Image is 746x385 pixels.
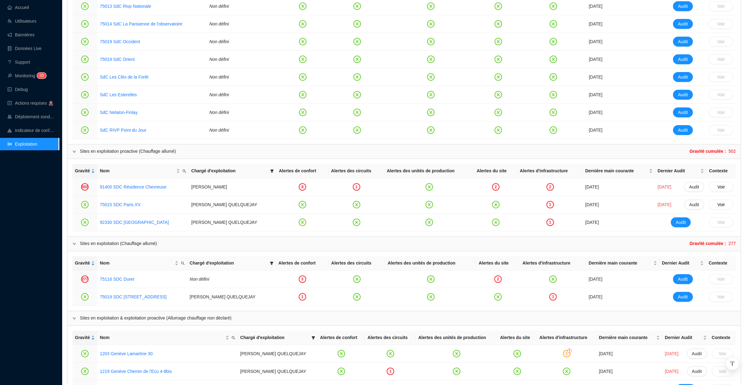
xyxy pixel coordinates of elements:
[191,202,257,207] span: [PERSON_NAME] QUELQUEJAY
[596,345,662,363] td: [DATE]
[100,56,135,63] a: 75019 SdC Orient
[100,294,167,299] a: 75019 SDC [STREET_ADDRESS]
[495,109,502,116] span: close-circle
[299,126,306,134] span: close-circle
[427,293,435,301] span: close-circle
[678,109,688,116] span: Audit
[100,184,166,190] a: 91400 SDC Résidence Chevreuse
[210,39,229,44] span: Non défini
[673,37,693,47] button: Audit
[717,92,725,98] span: Voir
[39,73,42,78] span: 3
[586,51,660,68] td: [DATE]
[338,350,345,357] span: close-circle
[210,92,229,97] span: Non défini
[520,256,586,270] th: Alertes d'infrastructure
[15,101,53,106] span: Actions requises 🚨
[563,350,570,357] div: 1
[546,183,554,191] div: 2
[712,349,733,359] button: Voir
[712,366,733,376] button: Voir
[426,219,433,226] span: close-circle
[719,368,726,375] span: Voir
[299,183,306,191] div: 8
[311,336,315,340] span: filter
[427,38,435,45] span: close-circle
[678,294,688,300] span: Audit
[240,351,306,356] span: [PERSON_NAME] QUELQUEJAY
[709,72,733,82] button: Voir
[673,19,693,29] button: Audit
[353,201,360,208] span: close-circle
[673,90,693,100] button: Audit
[550,56,557,63] span: close-circle
[684,200,704,210] button: Audit
[180,259,186,268] span: search
[550,2,557,10] span: close-circle
[709,107,733,117] button: Voir
[299,109,306,116] span: close-circle
[100,277,134,282] a: 75116 SDC Duret
[717,38,725,45] span: Voir
[717,21,725,27] span: Voir
[353,91,361,98] span: close-circle
[299,293,306,301] div: 1
[387,350,394,357] span: close-circle
[7,73,44,78] a: monitorMonitoring33
[72,150,76,153] span: expanded
[709,217,733,227] button: Voir
[67,311,741,325] div: Sites en exploitation & exploitation proactive (Allumage chauffage non déclaré)
[665,334,702,341] span: Dernier Audit
[100,21,182,26] a: 75014 SdC La Parisienne de l'observatoire
[549,275,557,283] span: close-circle
[75,334,90,341] span: Gravité
[72,316,76,320] span: expanded
[495,91,502,98] span: close-circle
[586,15,660,33] td: [DATE]
[427,73,435,81] span: close-circle
[100,351,153,356] a: 1203 Genève Lamartine 30
[299,275,306,283] div: 3
[706,256,736,270] th: Contexte
[665,351,679,357] span: [DATE]
[100,21,182,27] a: 75014 SdC La Parisienne de l'observatoire
[100,220,169,225] a: 92330 SDC [GEOGRAPHIC_DATA]
[717,109,725,116] span: Voir
[100,38,140,45] a: 75019 SdC Occident
[689,184,699,190] span: Audit
[269,259,275,268] span: filter
[678,3,688,10] span: Audit
[709,292,733,302] button: Voir
[191,220,257,225] span: [PERSON_NAME] QUELQUEJAY
[658,202,671,208] span: [DATE]
[730,361,735,367] span: vertical-align-top
[181,166,187,175] span: search
[353,183,360,191] div: 1
[517,164,583,178] th: Alertes d'infrastructure
[210,110,229,115] span: Non défini
[181,261,185,265] span: search
[563,368,570,375] span: close-circle
[81,293,89,301] span: close-circle
[495,126,502,134] span: close-circle
[299,56,306,63] span: close-circle
[338,368,345,375] span: close-circle
[385,256,476,270] th: Alertes des unités de production
[678,74,688,80] span: Audit
[676,219,686,226] span: Audit
[655,164,707,178] th: Dernier Audit
[692,368,702,375] span: Audit
[709,1,733,11] button: Voir
[476,256,520,270] th: Alertes du site
[586,33,660,51] td: [DATE]
[709,90,733,100] button: Voir
[100,109,137,116] a: SdC Nelaton-Finlay
[353,275,361,283] span: close-circle
[210,57,229,62] span: Non défini
[687,349,707,359] button: Audit
[81,183,89,191] div: 502
[100,127,146,134] a: SdC RIVP Point du Jour
[585,168,648,174] span: Dernière main courante
[100,276,134,283] a: 75116 SDC Duret
[678,38,688,45] span: Audit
